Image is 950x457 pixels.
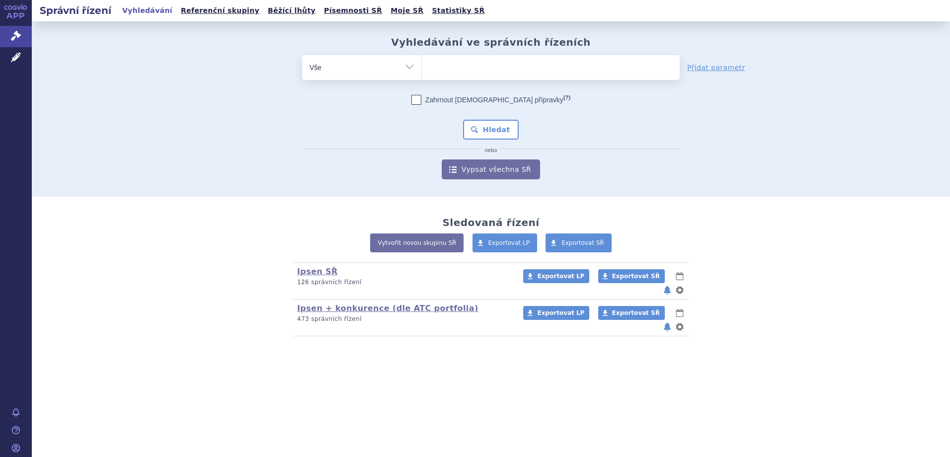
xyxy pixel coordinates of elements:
a: Exportovat SŘ [546,233,612,252]
a: Exportovat LP [523,269,589,283]
button: Hledat [463,120,519,140]
a: Vypsat všechna SŘ [442,159,540,179]
h2: Vyhledávání ve správních řízeních [391,36,591,48]
a: Písemnosti SŘ [321,4,385,17]
a: Exportovat SŘ [598,269,665,283]
a: Referenční skupiny [178,4,262,17]
a: Exportovat LP [473,233,538,252]
span: Exportovat LP [488,239,530,246]
button: lhůty [675,270,685,282]
a: Ipsen + konkurence (dle ATC portfolia) [297,304,478,313]
abbr: (?) [563,94,570,101]
label: Zahrnout [DEMOGRAPHIC_DATA] přípravky [411,95,570,105]
span: Exportovat SŘ [612,309,660,316]
a: Přidat parametr [687,63,745,73]
a: Vytvořit novou skupinu SŘ [370,233,464,252]
button: lhůty [675,307,685,319]
a: Ipsen SŘ [297,267,338,276]
a: Běžící lhůty [265,4,318,17]
h2: Sledovaná řízení [442,217,539,228]
button: notifikace [662,321,672,333]
button: nastavení [675,284,685,296]
p: 473 správních řízení [297,315,510,323]
span: Exportovat LP [537,309,584,316]
button: notifikace [662,284,672,296]
a: Statistiky SŘ [429,4,487,17]
a: Vyhledávání [119,4,175,17]
a: Moje SŘ [388,4,426,17]
p: 126 správních řízení [297,278,510,287]
a: Exportovat SŘ [598,306,665,320]
i: nebo [480,148,502,153]
span: Exportovat SŘ [561,239,604,246]
a: Exportovat LP [523,306,589,320]
h2: Správní řízení [32,3,119,17]
span: Exportovat LP [537,273,584,280]
span: Exportovat SŘ [612,273,660,280]
button: nastavení [675,321,685,333]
